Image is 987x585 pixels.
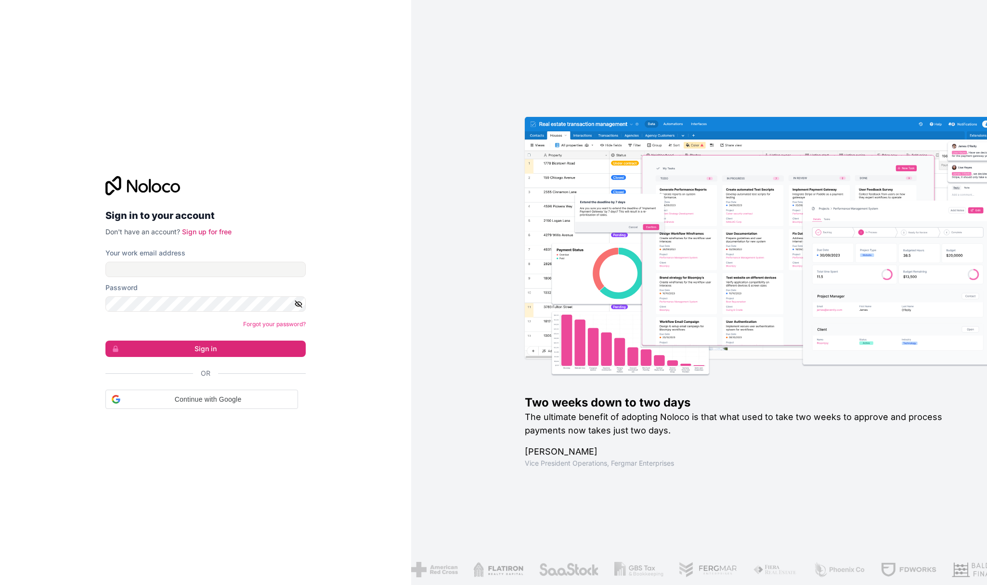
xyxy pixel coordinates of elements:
input: Password [105,296,306,312]
h2: The ultimate benefit of adopting Noloco is that what used to take two weeks to approve and proces... [525,410,956,437]
img: /assets/gbstax-C-GtDUiK.png [601,562,650,577]
a: Forgot your password? [243,320,306,328]
span: Don't have an account? [105,228,180,236]
img: /assets/phoenix-BREaitsQ.png [800,562,852,577]
a: Sign up for free [182,228,232,236]
span: Or [201,369,210,378]
img: /assets/fergmar-CudnrXN5.png [665,562,724,577]
h1: [PERSON_NAME] [525,445,956,458]
div: Continue with Google [105,390,298,409]
button: Sign in [105,341,306,357]
img: /assets/fdworks-Bi04fVtw.png [867,562,923,577]
input: Email address [105,262,306,277]
img: /assets/flatiron-C8eUkumj.png [460,562,510,577]
h1: Two weeks down to two days [525,395,956,410]
span: Continue with Google [124,394,292,405]
img: /assets/american-red-cross-BAupjrZR.png [398,562,444,577]
h1: Vice President Operations , Fergmar Enterprises [525,458,956,468]
img: /assets/fiera-fwj2N5v4.png [739,562,784,577]
img: /assets/saastock-C6Zbiodz.png [525,562,585,577]
label: Your work email address [105,248,185,258]
h2: Sign in to your account [105,207,306,224]
label: Password [105,283,138,292]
